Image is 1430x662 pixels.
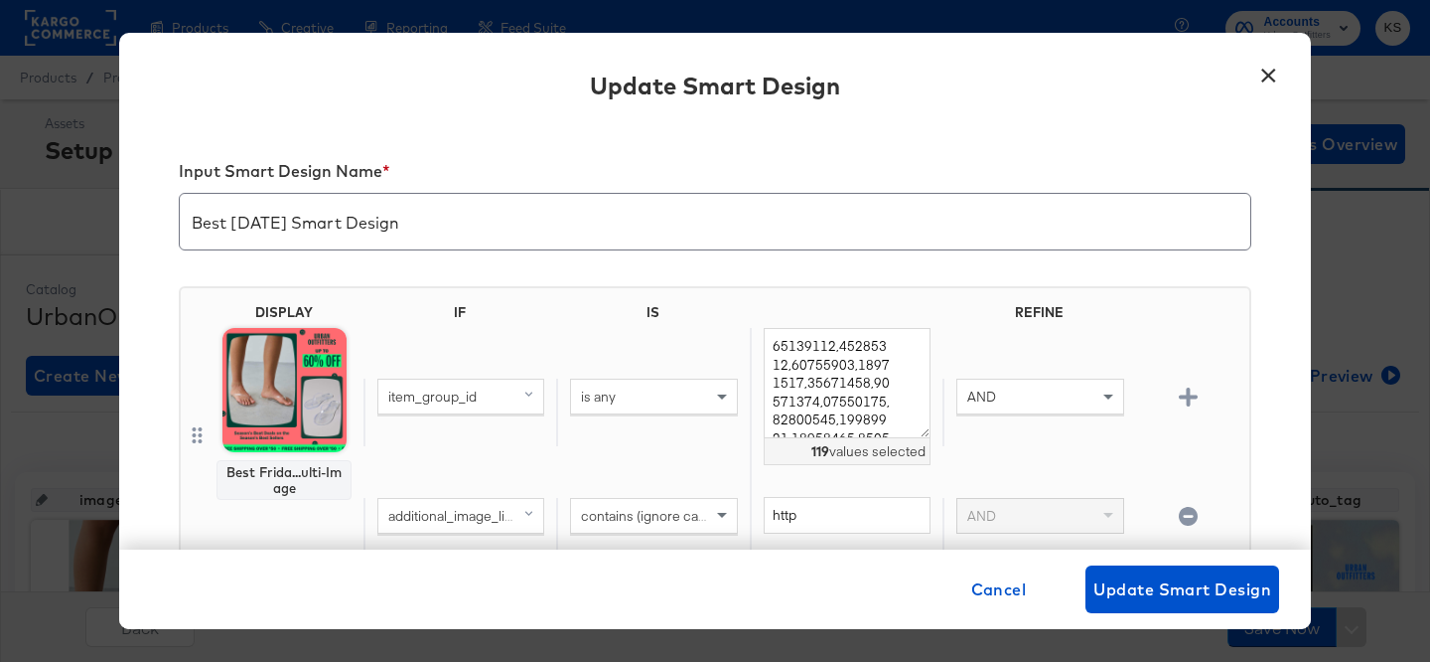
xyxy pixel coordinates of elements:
button: Update Smart Design [1085,566,1279,613]
span: contains (ignore case) [581,507,717,525]
input: Enter value [764,497,930,534]
div: values selected [764,438,930,466]
div: Update Smart Design [590,69,840,102]
div: IF [363,304,556,328]
span: AND [967,388,996,406]
span: Update Smart Design [1093,576,1271,603]
span: is any [581,388,616,406]
div: DISPLAY [255,304,313,320]
img: 2-ig3OcofHruAmUKV1bGgw.jpg [222,328,347,452]
span: item_group_id [388,388,477,406]
textarea: 65139112,45285312,60755903,18971517,35671458,90571374,07550175,82800545,19989921,18958465,8505973... [764,328,930,438]
div: 119 [811,442,829,461]
button: × [1250,53,1286,88]
span: Cancel [971,576,1027,603]
button: Cancel [963,566,1035,613]
span: AND [967,507,996,525]
div: IS [556,304,749,328]
div: REFINE [942,304,1135,328]
span: additional_image_link [388,507,519,525]
input: My smart design [180,186,1250,242]
div: Best Frida...ulti-Image [225,464,343,496]
div: Input Smart Design Name [179,161,1251,189]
